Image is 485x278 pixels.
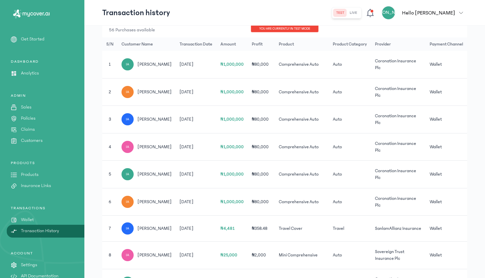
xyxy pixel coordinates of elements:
span: [PERSON_NAME] [138,116,172,123]
td: ₦80,000 [248,188,275,216]
td: Wallet [426,78,467,106]
td: [DATE] [176,51,216,78]
td: Coronation Insurance Plc [371,161,426,188]
div: IA [122,168,134,180]
span: 1 [109,62,111,67]
span: 6 [109,199,111,204]
td: Wallet [426,133,467,161]
span: 4 [109,145,111,149]
div: IA [122,196,134,208]
p: Transaction History [21,227,59,235]
td: Comprehensive Auto [275,51,329,78]
span: 5 [109,172,111,177]
p: Customers [21,137,43,144]
div: IA [122,222,134,235]
span: ₦1,000,000 [220,172,244,177]
span: [PERSON_NAME] [138,144,172,150]
span: ₦25,000 [220,253,237,257]
div: IA [122,86,134,98]
span: ₦4,481 [220,226,235,231]
p: Claims [21,126,35,133]
td: Mini Comprehensive [275,242,329,269]
span: ₦1,000,000 [220,199,244,204]
th: Product [275,37,329,51]
td: ₦80,000 [248,133,275,161]
p: Insurance Links [21,182,51,189]
p: Wallet [21,216,34,223]
td: ₦80,000 [248,51,275,78]
div: IA [122,58,134,70]
button: live [347,9,360,17]
td: Auto [329,133,371,161]
td: Sovereign Trust Insurance Plc [371,242,426,269]
p: Hello [PERSON_NAME] [402,9,455,17]
td: Coronation Insurance Plc [371,133,426,161]
td: Wallet [426,106,467,133]
td: Wallet [426,161,467,188]
td: ₦80,000 [248,106,275,133]
span: [PERSON_NAME] [138,89,172,95]
span: 7 [109,226,111,231]
span: ₦1,000,000 [220,90,244,94]
td: Auto [329,51,371,78]
td: Coronation Insurance Plc [371,106,426,133]
div: IA [122,113,134,125]
td: Coronation Insurance Plc [371,188,426,216]
button: test [333,9,347,17]
td: ₦80,000 [248,161,275,188]
td: Coronation Insurance Plc [371,51,426,78]
td: SanlamAllianz Insurance [371,216,426,242]
p: Sales [21,104,31,111]
span: [PERSON_NAME] [138,171,172,178]
th: S/N [102,37,117,51]
span: [PERSON_NAME] [138,198,172,205]
th: Amount [216,37,248,51]
td: ₦80,000 [248,78,275,106]
td: [DATE] [176,161,216,188]
td: Travel Cover [275,216,329,242]
div: IA [122,249,134,261]
td: Auto [329,188,371,216]
td: Comprehensive Auto [275,188,329,216]
td: [DATE] [176,106,216,133]
td: [DATE] [176,242,216,269]
span: [PERSON_NAME] [138,61,172,68]
p: Policies [21,115,35,122]
td: Auto [329,78,371,106]
div: IA [122,141,134,153]
td: [DATE] [176,133,216,161]
td: Comprehensive Auto [275,161,329,188]
th: Product Category [329,37,371,51]
span: 3 [109,117,111,122]
td: Comprehensive Auto [275,78,329,106]
p: Transaction history [102,7,170,18]
button: [PERSON_NAME]Hello [PERSON_NAME] [382,6,467,20]
span: 2 [109,90,111,94]
td: [DATE] [176,216,216,242]
td: Comprehensive Auto [275,133,329,161]
p: Products [21,171,38,178]
td: ₦358.48 [248,216,275,242]
td: [DATE] [176,188,216,216]
p: Analytics [21,70,39,77]
div: You are currently in TEST MODE [251,26,319,32]
td: Auto [329,106,371,133]
td: Wallet [426,188,467,216]
th: Customer Name [117,37,176,51]
td: Wallet [426,216,467,242]
th: Profit [248,37,275,51]
td: Wallet [426,51,467,78]
td: Travel [329,216,371,242]
td: [DATE] [176,78,216,106]
span: ₦1,000,000 [220,62,244,67]
span: ₦1,000,000 [220,145,244,149]
th: Transaction Date [176,37,216,51]
td: Auto [329,161,371,188]
td: Comprehensive Auto [275,106,329,133]
p: Get Started [21,36,45,43]
td: Wallet [426,242,467,269]
p: Settings [21,261,37,269]
span: ₦1,000,000 [220,117,244,122]
span: [PERSON_NAME] [138,225,172,232]
span: 8 [109,253,111,257]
